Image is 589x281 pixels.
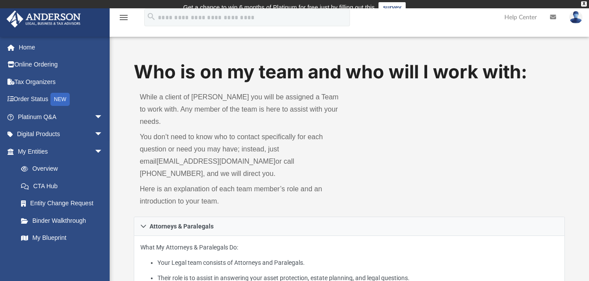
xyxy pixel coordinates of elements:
[50,93,70,106] div: NEW
[150,223,214,229] span: Attorneys & Paralegals
[6,56,116,74] a: Online Ordering
[94,143,112,161] span: arrow_drop_down
[118,12,129,23] i: menu
[6,108,116,126] a: Platinum Q&Aarrow_drop_down
[6,73,116,91] a: Tax Organizers
[134,217,565,236] a: Attorneys & Paralegals
[6,39,116,56] a: Home
[378,2,406,13] a: survey
[140,183,343,207] p: Here is an explanation of each team member’s role and an introduction to your team.
[569,11,582,24] img: User Pic
[6,91,116,109] a: Order StatusNEW
[140,91,343,128] p: While a client of [PERSON_NAME] you will be assigned a Team to work with. Any member of the team ...
[12,212,116,229] a: Binder Walkthrough
[134,59,565,85] h1: Who is on my team and who will I work with:
[94,126,112,144] span: arrow_drop_down
[94,108,112,126] span: arrow_drop_down
[140,131,343,180] p: You don’t need to know who to contact specifically for each question or need you may have; instea...
[12,229,112,247] a: My Blueprint
[12,246,116,264] a: Tax Due Dates
[183,2,375,13] div: Get a chance to win 6 months of Platinum for free just by filling out this
[12,160,116,178] a: Overview
[118,17,129,23] a: menu
[4,11,83,28] img: Anderson Advisors Platinum Portal
[146,12,156,21] i: search
[157,257,559,268] li: Your Legal team consists of Attorneys and Paralegals.
[6,143,116,160] a: My Entitiesarrow_drop_down
[12,195,116,212] a: Entity Change Request
[157,158,275,165] a: [EMAIL_ADDRESS][DOMAIN_NAME]
[6,126,116,143] a: Digital Productsarrow_drop_down
[581,1,587,7] div: close
[12,177,116,195] a: CTA Hub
